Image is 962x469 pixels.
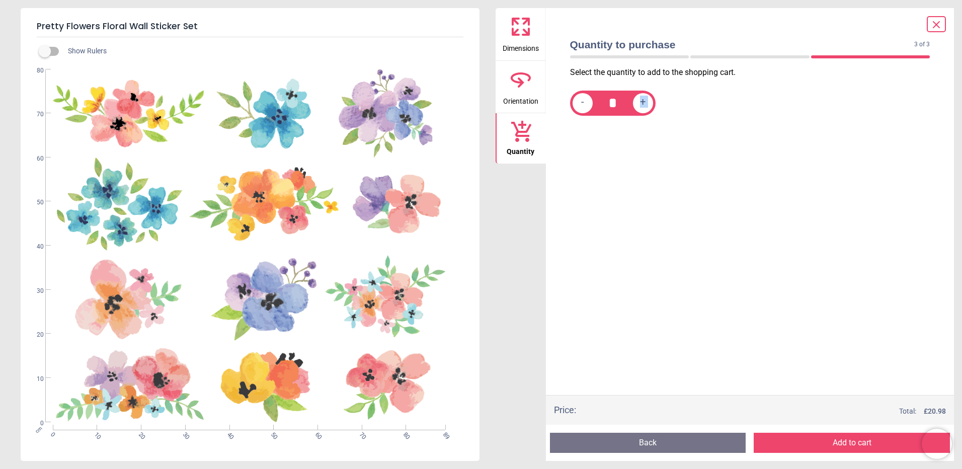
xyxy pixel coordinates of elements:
[928,407,946,415] span: 20.98
[591,407,946,417] div: Total:
[496,113,546,164] button: Quantity
[441,431,447,437] span: 89
[507,142,534,157] span: Quantity
[570,37,915,52] span: Quantity to purchase
[570,67,938,78] p: Select the quantity to add to the shopping cart.
[181,431,187,437] span: 30
[924,407,946,417] span: £
[25,198,44,207] span: 50
[640,97,646,109] span: +
[503,92,538,107] span: Orientation
[496,61,546,113] button: Orientation
[503,39,539,54] span: Dimensions
[136,431,143,437] span: 20
[581,97,584,109] span: -
[313,431,319,437] span: 60
[48,431,55,437] span: 0
[554,404,576,416] div: Price :
[25,154,44,163] span: 60
[34,425,43,434] span: cm
[25,287,44,295] span: 30
[922,429,952,459] iframe: Brevo live chat
[550,433,746,453] button: Back
[357,431,364,437] span: 70
[25,66,44,75] span: 80
[25,110,44,119] span: 70
[225,431,231,437] span: 40
[25,331,44,339] span: 20
[25,375,44,383] span: 10
[914,40,930,49] span: 3 of 3
[754,433,950,453] button: Add to cart
[25,243,44,251] span: 40
[25,419,44,428] span: 0
[37,16,463,37] h5: Pretty Flowers Floral Wall Sticker Set
[92,431,99,437] span: 10
[496,8,546,60] button: Dimensions
[45,45,479,57] div: Show Rulers
[269,431,275,437] span: 50
[402,431,408,437] span: 80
